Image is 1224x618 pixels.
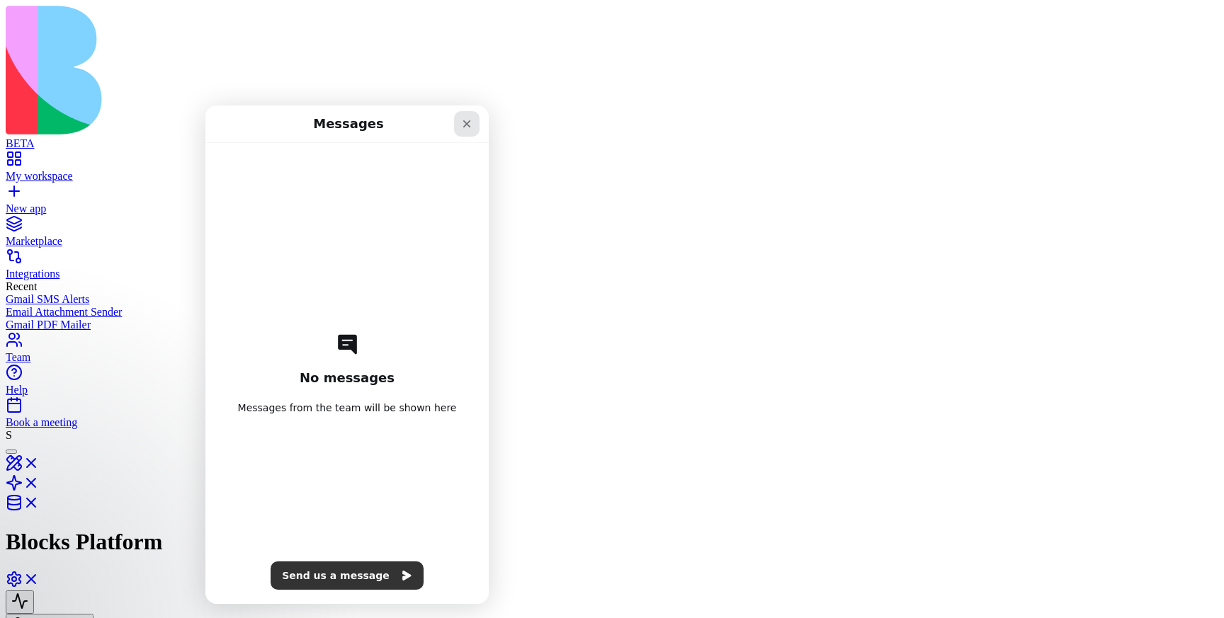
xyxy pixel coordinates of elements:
a: Gmail PDF Mailer [6,319,1218,331]
span: S [6,429,12,441]
a: Integrations [6,255,1218,280]
a: BETA [6,125,1218,150]
a: Team [6,338,1218,364]
iframe: Intercom live chat [205,105,489,604]
a: Marketplace [6,222,1218,248]
a: New app [6,190,1218,215]
span: Recent [6,280,37,292]
div: New app [6,202,1218,215]
a: Book a meeting [6,404,1218,429]
div: My workspace [6,170,1218,183]
a: My workspace [6,157,1218,183]
a: Gmail SMS Alerts [6,293,1218,306]
div: Team [6,351,1218,364]
div: Book a meeting [6,416,1218,429]
h1: Blocks Platform [6,529,1218,555]
div: Integrations [6,268,1218,280]
div: Help [6,384,1218,396]
div: BETA [6,137,1218,150]
img: logo [6,6,575,135]
a: Email Attachment Sender [6,306,1218,319]
div: Marketplace [6,235,1218,248]
a: Help [6,371,1218,396]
